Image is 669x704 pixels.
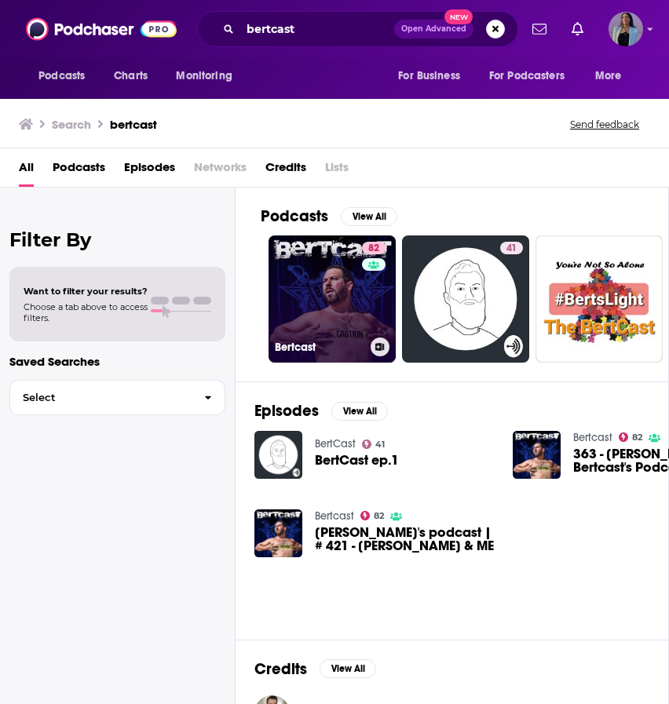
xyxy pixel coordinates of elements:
button: View All [341,207,397,226]
a: Bertcast's podcast | # 421 - David Wain & ME [315,526,494,553]
button: Select [9,380,225,415]
h3: Bertcast [275,341,364,354]
span: 82 [632,434,642,441]
button: Open AdvancedNew [394,20,473,38]
a: Bertcast [573,431,612,444]
h2: Episodes [254,401,319,421]
span: For Business [398,65,460,87]
a: PodcastsView All [261,206,397,226]
a: BertCast ep.1 [315,454,399,467]
a: BertCast [315,437,356,450]
a: Episodes [124,155,175,187]
span: 41 [375,441,385,448]
input: Search podcasts, credits, & more... [240,16,394,42]
span: Logged in as maria.pina [609,12,643,46]
span: Open Advanced [401,25,466,33]
button: open menu [165,61,252,91]
button: View All [320,659,376,678]
button: Show profile menu [609,12,643,46]
button: open menu [27,61,105,91]
span: Choose a tab above to access filters. [24,301,148,323]
a: Charts [104,61,157,91]
span: For Podcasters [489,65,565,87]
h2: Podcasts [261,206,328,226]
h2: Filter By [9,228,225,251]
a: Bertcast [315,509,354,523]
a: 82 [362,242,386,254]
a: CreditsView All [254,659,376,679]
span: [PERSON_NAME]'s podcast | # 421 - [PERSON_NAME] & ME [315,526,494,553]
a: 82 [619,432,643,442]
img: Bertcast's podcast | # 421 - David Wain & ME [254,509,302,557]
a: Credits [265,155,306,187]
span: More [595,65,622,87]
span: Networks [194,155,247,187]
a: All [19,155,34,187]
a: Podcasts [53,155,105,187]
a: 41 [500,242,523,254]
p: Saved Searches [9,354,225,369]
a: Show notifications dropdown [526,16,553,42]
span: Want to filter your results? [24,286,148,297]
span: Lists [325,155,349,187]
a: Show notifications dropdown [565,16,590,42]
h3: bertcast [110,117,157,132]
span: 41 [506,241,517,257]
span: Select [10,392,192,403]
button: Send feedback [565,118,644,131]
span: 82 [368,241,379,257]
a: 82 [360,511,385,520]
a: 41 [402,235,529,363]
img: Podchaser - Follow, Share and Rate Podcasts [26,14,177,44]
h2: Credits [254,659,307,679]
span: Monitoring [176,65,232,87]
span: Charts [114,65,148,87]
a: EpisodesView All [254,401,388,421]
span: New [444,9,473,24]
button: open menu [479,61,587,91]
span: Podcasts [38,65,85,87]
button: View All [331,402,388,421]
img: 363 - Jim Breuer & ME - Bertcast's Podcast [513,431,561,479]
a: 41 [362,440,386,449]
a: 82Bertcast [269,235,396,363]
h3: Search [52,117,91,132]
button: open menu [584,61,642,91]
span: 82 [374,512,384,520]
button: open menu [387,61,480,91]
img: BertCast ep.1 [254,431,302,479]
div: Search podcasts, credits, & more... [197,11,518,47]
img: User Profile [609,12,643,46]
